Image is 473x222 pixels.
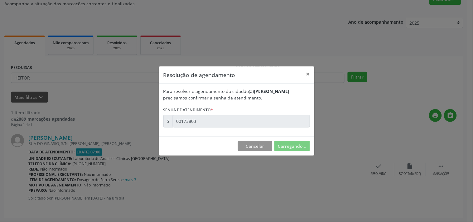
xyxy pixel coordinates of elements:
button: Close [302,66,314,82]
b: [PERSON_NAME] [254,88,290,94]
button: Carregando... [274,141,310,152]
div: Para resolver o agendamento do cidadão(ã) , precisamos confirmar a senha de atendimento. [163,88,310,101]
div: S [163,115,173,128]
label: Senha de atendimento [163,105,213,115]
button: Cancelar [238,141,272,152]
h5: Resolução de agendamento [163,71,235,79]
